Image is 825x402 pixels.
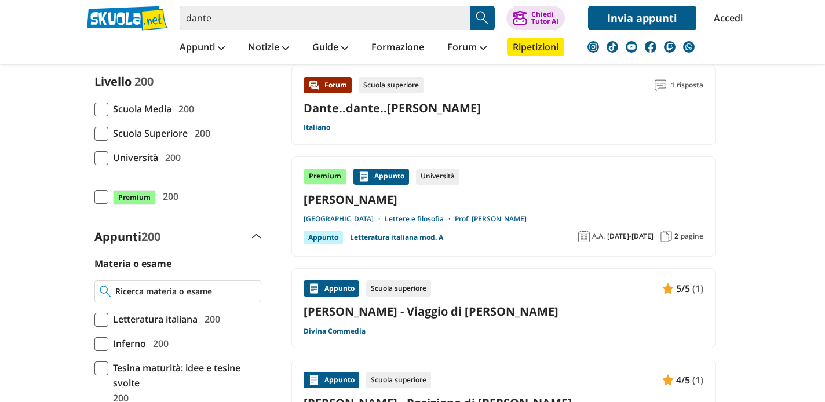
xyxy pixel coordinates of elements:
img: Commenti lettura [655,79,666,91]
span: 200 [160,150,181,165]
span: 5/5 [676,281,690,296]
div: Università [416,169,459,185]
span: 200 [158,189,178,204]
span: 200 [174,101,194,116]
span: 4/5 [676,372,690,388]
span: Letteratura italiana [108,312,198,327]
span: 2 [674,232,678,241]
img: Anno accademico [578,231,590,242]
a: Lettere e filosofia [385,214,455,224]
button: ChiediTutor AI [506,6,565,30]
img: Appunti contenuto [358,171,370,182]
img: Appunti contenuto [662,283,674,294]
span: Università [108,150,158,165]
img: youtube [626,41,637,53]
a: Divina Commedia [304,327,366,336]
div: Appunto [304,231,343,244]
span: Inferno [108,336,146,351]
img: tiktok [607,41,618,53]
label: Livello [94,74,132,89]
img: Appunti contenuto [308,283,320,294]
span: Tesina maturità: idee e tesine svolte [108,360,261,390]
button: Search Button [470,6,495,30]
span: pagine [681,232,703,241]
input: Cerca appunti, riassunti o versioni [180,6,470,30]
a: [GEOGRAPHIC_DATA] [304,214,385,224]
img: Pagine [660,231,672,242]
span: Scuola Superiore [108,126,188,141]
img: facebook [645,41,656,53]
div: Scuola superiore [366,372,431,388]
img: Apri e chiudi sezione [252,234,261,239]
div: Chiedi Tutor AI [531,11,558,25]
a: Notizie [245,38,292,59]
span: 200 [200,312,220,327]
span: [DATE]-[DATE] [607,232,654,241]
span: A.A. [592,232,605,241]
label: Materia o esame [94,257,171,270]
span: 200 [190,126,210,141]
a: Guide [309,38,351,59]
a: Forum [444,38,490,59]
img: instagram [587,41,599,53]
a: Italiano [304,123,330,132]
span: Premium [113,190,156,205]
img: Forum contenuto [308,79,320,91]
img: Appunti contenuto [662,374,674,386]
img: Appunti contenuto [308,374,320,386]
a: Invia appunti [588,6,696,30]
div: Appunto [304,280,359,297]
span: 200 [141,229,160,244]
div: Scuola superiore [359,77,424,93]
img: twitch [664,41,676,53]
span: 200 [134,74,154,89]
input: Ricerca materia o esame [115,286,256,297]
img: Cerca appunti, riassunti o versioni [474,9,491,27]
a: Accedi [714,6,738,30]
div: Appunto [304,372,359,388]
img: WhatsApp [683,41,695,53]
a: Prof. [PERSON_NAME] [455,214,527,224]
div: Scuola superiore [366,280,431,297]
a: Letteratura italiana mod. A [350,231,443,244]
span: (1) [692,372,703,388]
div: Premium [304,169,346,185]
div: Forum [304,77,352,93]
a: Appunti [177,38,228,59]
a: Dante..dante..[PERSON_NAME] [304,100,481,116]
span: 200 [148,336,169,351]
span: Scuola Media [108,101,171,116]
span: (1) [692,281,703,296]
span: 1 risposta [671,77,703,93]
a: Ripetizioni [507,38,564,56]
a: [PERSON_NAME] - Viaggio di [PERSON_NAME] [304,304,703,319]
a: Formazione [368,38,427,59]
img: Ricerca materia o esame [100,286,111,297]
div: Appunto [353,169,409,185]
a: [PERSON_NAME] [304,192,703,207]
label: Appunti [94,229,160,244]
